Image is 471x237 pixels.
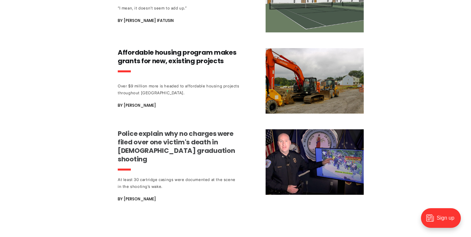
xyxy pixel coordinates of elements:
[415,205,471,237] iframe: portal-trigger
[118,129,364,203] a: Police explain why no charges were filed over one victim's death in [DEMOGRAPHIC_DATA] graduation...
[266,48,364,114] img: Affordable housing program makes grants for new, existing projects
[118,48,239,65] h3: Affordable housing program makes grants for new, existing projects
[118,48,364,114] a: Affordable housing program makes grants for new, existing projects Over $9 million more is headed...
[266,129,364,195] img: Police explain why no charges were filed over one victim's death in Huguenot graduation shooting
[118,17,174,25] span: By [PERSON_NAME] Ifatusin
[118,82,239,96] div: Over $9 million more is headed to affordable housing projects throughout [GEOGRAPHIC_DATA].
[118,5,239,11] div: “I mean, it doesn’t seem to add up.”
[118,176,239,190] div: At least 30 cartridge casings were documented at the scene in the shooting’s wake.
[118,101,156,109] span: By [PERSON_NAME]
[118,129,239,163] h3: Police explain why no charges were filed over one victim's death in [DEMOGRAPHIC_DATA] graduation...
[118,195,156,203] span: By [PERSON_NAME]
